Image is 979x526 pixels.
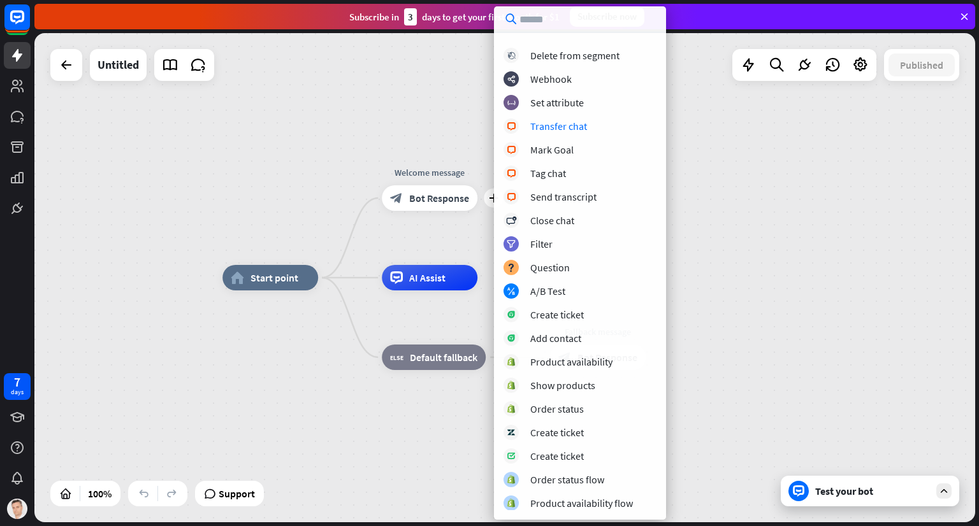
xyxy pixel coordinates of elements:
[530,214,574,227] div: Close chat
[530,190,597,203] div: Send transcript
[530,120,587,132] div: Transfer chat
[11,388,24,397] div: days
[84,483,115,504] div: 100%
[530,379,595,392] div: Show products
[507,99,516,107] i: block_set_attribute
[530,261,570,274] div: Question
[349,8,560,25] div: Subscribe in days to get your first month for $1
[404,8,417,25] div: 3
[372,166,487,179] div: Welcome message
[390,351,403,364] i: block_fallback
[530,450,584,462] div: Create ticket
[98,49,139,81] div: Untitled
[4,373,31,400] a: 7 days
[530,355,613,368] div: Product availability
[507,287,516,295] i: block_ab_testing
[409,271,446,284] span: AI Assist
[530,332,581,345] div: Add contact
[530,497,633,509] div: Product availability flow
[530,73,572,85] div: Webhook
[530,308,584,321] div: Create ticket
[815,485,930,497] div: Test your bot
[507,193,516,201] i: block_livechat
[507,264,515,272] i: block_question
[10,5,48,43] button: Open LiveChat chat widget
[489,194,498,203] i: plus
[530,143,574,156] div: Mark Goal
[888,53,955,76] button: Published
[506,217,516,225] i: block_close_chat
[530,402,584,415] div: Order status
[410,351,477,364] span: Default fallback
[219,483,255,504] span: Support
[507,75,516,83] i: webhooks
[530,96,584,109] div: Set attribute
[507,122,516,131] i: block_livechat
[507,52,516,60] i: block_delete_from_segment
[530,238,553,250] div: Filter
[231,271,244,284] i: home_2
[530,167,566,180] div: Tag chat
[507,240,516,248] i: filter
[507,169,516,178] i: block_livechat
[507,146,516,154] i: block_livechat
[530,426,584,439] div: Create ticket
[530,473,604,486] div: Order status flow
[390,192,403,204] i: block_bot_response
[409,192,469,204] span: Bot Response
[250,271,298,284] span: Start point
[14,376,20,388] div: 7
[530,285,565,297] div: A/B Test
[530,49,620,62] div: Delete from segment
